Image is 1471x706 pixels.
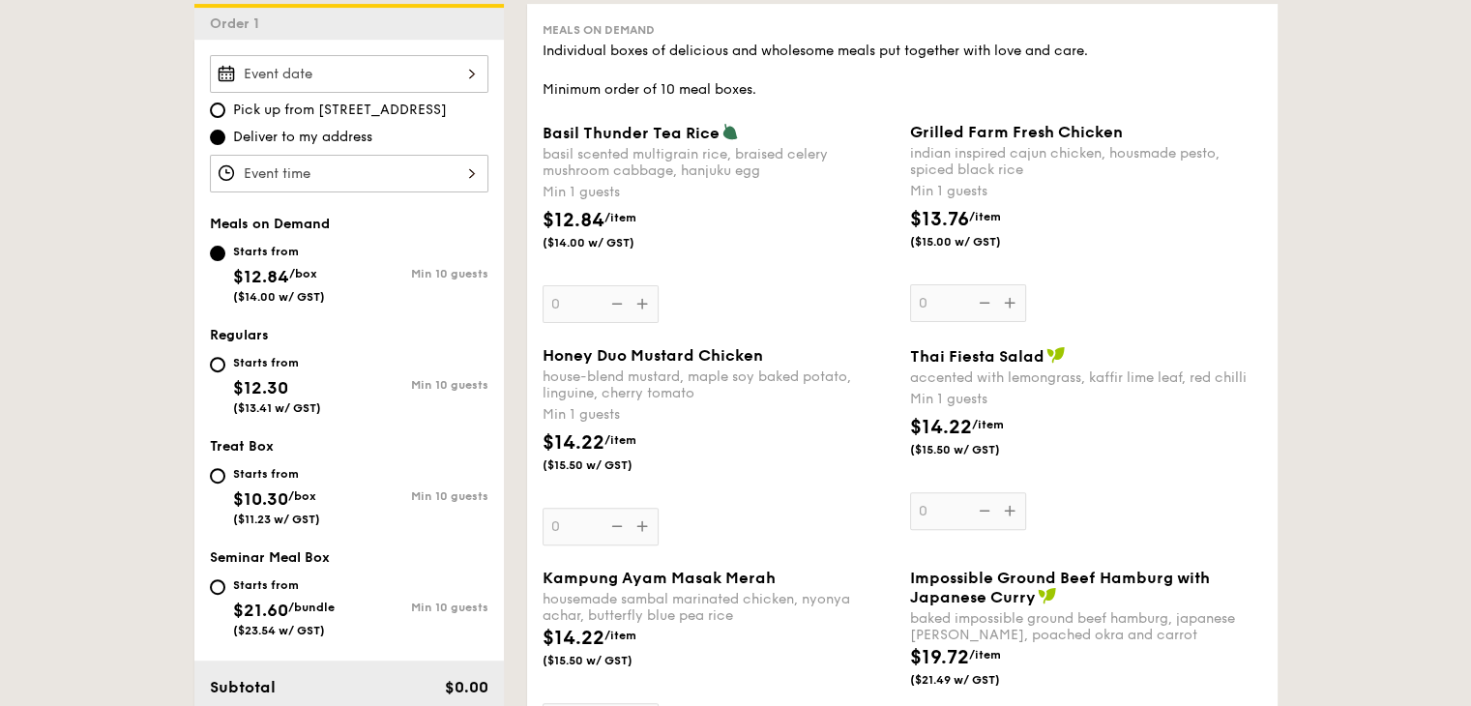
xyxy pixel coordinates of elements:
[543,591,895,624] div: housemade sambal marinated chicken, nyonya achar, butterfly blue pea rice
[910,672,1042,688] span: ($21.49 w/ GST)
[543,569,776,587] span: Kampung Ayam Masak Merah
[910,569,1210,606] span: Impossible Ground Beef Hamburg with Japanese Curry
[604,433,636,447] span: /item
[543,23,655,37] span: Meals on Demand
[543,42,1262,100] div: Individual boxes of delicious and wholesome meals put together with love and care. Minimum order ...
[233,600,288,621] span: $21.60
[910,646,969,669] span: $19.72
[210,155,488,192] input: Event time
[210,15,267,32] span: Order 1
[233,624,325,637] span: ($23.54 w/ GST)
[210,216,330,232] span: Meals on Demand
[233,488,288,510] span: $10.30
[210,357,225,372] input: Starts from$12.30($13.41 w/ GST)Min 10 guests
[210,327,269,343] span: Regulars
[349,601,488,614] div: Min 10 guests
[910,145,1262,178] div: indian inspired cajun chicken, housmade pesto, spiced black rice
[233,466,320,482] div: Starts from
[233,101,447,120] span: Pick up from [STREET_ADDRESS]
[910,610,1262,643] div: baked impossible ground beef hamburg, japanese [PERSON_NAME], poached okra and carrot
[910,123,1123,141] span: Grilled Farm Fresh Chicken
[210,438,274,455] span: Treat Box
[233,290,325,304] span: ($14.00 w/ GST)
[543,457,674,473] span: ($15.50 w/ GST)
[910,416,972,439] span: $14.22
[543,431,604,455] span: $14.22
[543,653,674,668] span: ($15.50 w/ GST)
[604,211,636,224] span: /item
[1046,346,1066,364] img: icon-vegan.f8ff3823.svg
[233,377,288,398] span: $12.30
[210,468,225,484] input: Starts from$10.30/box($11.23 w/ GST)Min 10 guests
[210,103,225,118] input: Pick up from [STREET_ADDRESS]
[543,146,895,179] div: basil scented multigrain rice, braised celery mushroom cabbage, hanjuku egg
[543,183,895,202] div: Min 1 guests
[233,355,321,370] div: Starts from
[233,401,321,415] span: ($13.41 w/ GST)
[233,244,325,259] div: Starts from
[543,346,763,365] span: Honey Duo Mustard Chicken
[543,405,895,425] div: Min 1 guests
[721,123,739,140] img: icon-vegetarian.fe4039eb.svg
[604,629,636,642] span: /item
[349,489,488,503] div: Min 10 guests
[543,235,674,250] span: ($14.00 w/ GST)
[910,208,969,231] span: $13.76
[210,246,225,261] input: Starts from$12.84/box($14.00 w/ GST)Min 10 guests
[349,267,488,280] div: Min 10 guests
[233,266,289,287] span: $12.84
[1038,587,1057,604] img: icon-vegan.f8ff3823.svg
[210,678,276,696] span: Subtotal
[910,442,1042,457] span: ($15.50 w/ GST)
[288,489,316,503] span: /box
[233,128,372,147] span: Deliver to my address
[543,209,604,232] span: $12.84
[543,368,895,401] div: house-blend mustard, maple soy baked potato, linguine, cherry tomato
[233,513,320,526] span: ($11.23 w/ GST)
[210,130,225,145] input: Deliver to my address
[910,390,1262,409] div: Min 1 guests
[543,627,604,650] span: $14.22
[972,418,1004,431] span: /item
[910,234,1042,250] span: ($15.00 w/ GST)
[444,678,487,696] span: $0.00
[210,579,225,595] input: Starts from$21.60/bundle($23.54 w/ GST)Min 10 guests
[910,369,1262,386] div: accented with lemongrass, kaffir lime leaf, red chilli
[210,55,488,93] input: Event date
[543,124,720,142] span: Basil Thunder Tea Rice
[289,267,317,280] span: /box
[910,182,1262,201] div: Min 1 guests
[288,601,335,614] span: /bundle
[233,577,335,593] div: Starts from
[910,347,1044,366] span: Thai Fiesta Salad
[210,549,330,566] span: Seminar Meal Box
[969,648,1001,662] span: /item
[969,210,1001,223] span: /item
[349,378,488,392] div: Min 10 guests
